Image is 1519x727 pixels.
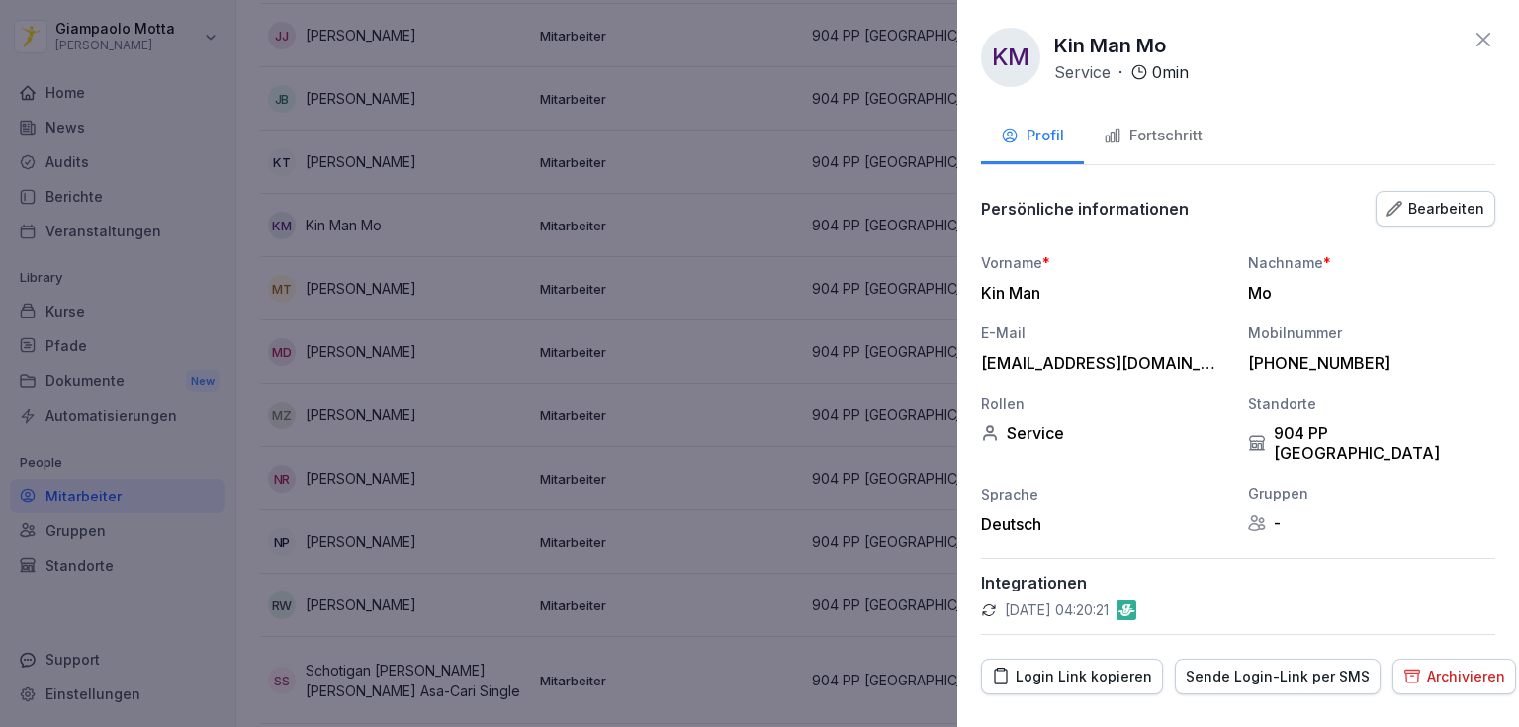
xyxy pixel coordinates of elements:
[1248,322,1495,343] div: Mobilnummer
[981,322,1228,343] div: E-Mail
[981,111,1084,164] button: Profil
[1248,393,1495,413] div: Standorte
[981,199,1189,219] p: Persönliche informationen
[1054,31,1166,60] p: Kin Man Mo
[1104,125,1203,147] div: Fortschritt
[981,283,1218,303] div: Kin Man
[1403,666,1505,687] div: Archivieren
[981,484,1228,504] div: Sprache
[981,252,1228,273] div: Vorname
[981,353,1218,373] div: [EMAIL_ADDRESS][DOMAIN_NAME]
[1386,198,1484,220] div: Bearbeiten
[981,573,1495,592] p: Integrationen
[981,393,1228,413] div: Rollen
[1248,483,1495,503] div: Gruppen
[1248,353,1485,373] div: [PHONE_NUMBER]
[1376,191,1495,227] button: Bearbeiten
[981,423,1228,443] div: Service
[1005,600,1109,620] p: [DATE] 04:20:21
[1084,111,1222,164] button: Fortschritt
[1054,60,1189,84] div: ·
[981,514,1228,534] div: Deutsch
[1054,60,1111,84] p: Service
[1186,666,1370,687] div: Sende Login-Link per SMS
[1152,60,1189,84] p: 0 min
[1248,283,1485,303] div: Mo
[1248,513,1495,533] div: -
[1248,252,1495,273] div: Nachname
[1175,659,1381,694] button: Sende Login-Link per SMS
[1117,600,1136,620] img: gastromatic.png
[1001,125,1064,147] div: Profil
[1248,423,1495,463] div: 904 PP [GEOGRAPHIC_DATA]
[1392,659,1516,694] button: Archivieren
[981,28,1040,87] div: KM
[981,659,1163,694] button: Login Link kopieren
[992,666,1152,687] div: Login Link kopieren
